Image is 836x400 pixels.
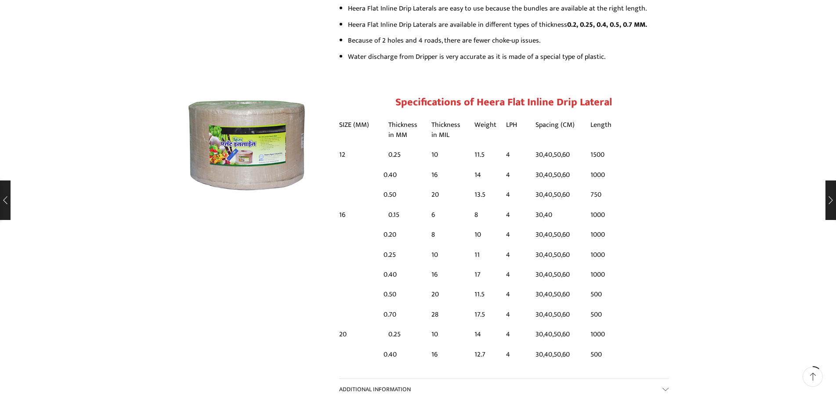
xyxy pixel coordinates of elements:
[586,305,615,324] td: 500
[427,344,470,364] td: 16
[531,225,586,245] td: 30,40,50,60
[427,113,470,145] td: Thickness in MIL
[384,145,427,165] td: 0.25
[586,285,615,304] td: 500
[384,113,427,145] td: Thickness in MM
[586,324,615,344] td: 1000
[427,205,470,224] td: 6
[470,113,502,145] td: Weight
[501,324,531,344] td: 4
[470,165,502,184] td: 14
[384,165,427,184] td: 0.40
[586,344,615,364] td: 500
[384,265,427,285] td: 0.40
[501,145,531,165] td: 4
[427,245,470,264] td: 10
[384,225,427,245] td: 0.20
[531,113,586,145] td: Spacing (CM)
[470,225,502,245] td: 10
[531,165,586,184] td: 30,40,50,60
[531,265,586,285] td: 30,40,50,60
[395,94,612,111] strong: Specifications of Heera Flat Inline Drip Lateral
[501,165,531,184] td: 4
[470,305,502,324] td: 17.5
[427,265,470,285] td: 16
[531,245,586,264] td: 30,40,50,60
[384,285,427,304] td: 0.50
[384,324,427,344] td: 0.25
[501,305,531,324] td: 4
[470,245,502,264] td: 11
[586,145,615,165] td: 1500
[531,185,586,205] td: 30,40,50,60
[501,344,531,364] td: 4
[339,145,384,205] td: 12
[348,2,669,15] li: Heera Flat Inline Drip Laterals are easy to use because the bundles are available at the right le...
[384,185,427,205] td: 0.50
[339,113,384,145] td: SIZE (MM)
[427,324,470,344] td: 10
[384,205,427,224] td: 0.15
[586,113,615,145] td: Length
[427,225,470,245] td: 8
[427,145,470,165] td: 10
[531,145,586,165] td: 30,40,50,60
[339,324,384,364] td: 20
[427,185,470,205] td: 20
[501,205,531,224] td: 4
[586,265,615,285] td: 1000
[586,165,615,184] td: 1000
[501,113,531,145] td: LPH
[348,50,669,63] li: Water discharge from Dripper is very accurate as it is made of a special type of plastic.
[470,145,502,165] td: 11.5
[470,265,502,285] td: 17
[384,305,427,324] td: 0.70
[470,205,502,224] td: 8
[567,19,647,30] strong: 0.2, 0.25, 0.4, 0.5, 0.7 MM.
[384,344,427,364] td: 0.40
[531,324,586,344] td: 30,40,50,60
[470,324,502,344] td: 14
[586,185,615,205] td: 750
[470,344,502,364] td: 12.7
[348,18,669,31] li: Heera Flat Inline Drip Laterals are available in different types of thickness
[501,245,531,264] td: 4
[339,205,384,324] td: 16
[531,305,586,324] td: 30,40,50,60
[531,205,586,224] td: 30,40
[501,285,531,304] td: 4
[339,384,411,394] span: Additional information
[586,225,615,245] td: 1000
[339,379,669,400] a: Additional information
[470,185,502,205] td: 13.5
[348,34,669,47] li: Because of 2 holes and 4 roads, there are fewer choke-up issues.
[470,285,502,304] td: 11.5
[427,165,470,184] td: 16
[531,285,586,304] td: 30,40,50,60
[501,265,531,285] td: 4
[586,205,615,224] td: 1000
[531,344,586,364] td: 30,40,50,60
[586,245,615,264] td: 1000
[501,225,531,245] td: 4
[427,305,470,324] td: 28
[427,285,470,304] td: 20
[384,245,427,264] td: 0.25
[501,185,531,205] td: 4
